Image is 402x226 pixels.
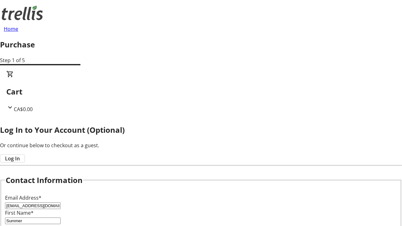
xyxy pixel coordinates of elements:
div: CartCA$0.00 [6,70,396,113]
h2: Cart [6,86,396,97]
label: First Name* [5,209,34,216]
h2: Contact Information [6,175,83,186]
label: Email Address* [5,194,41,201]
span: Log In [5,155,20,162]
span: CA$0.00 [14,106,33,113]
